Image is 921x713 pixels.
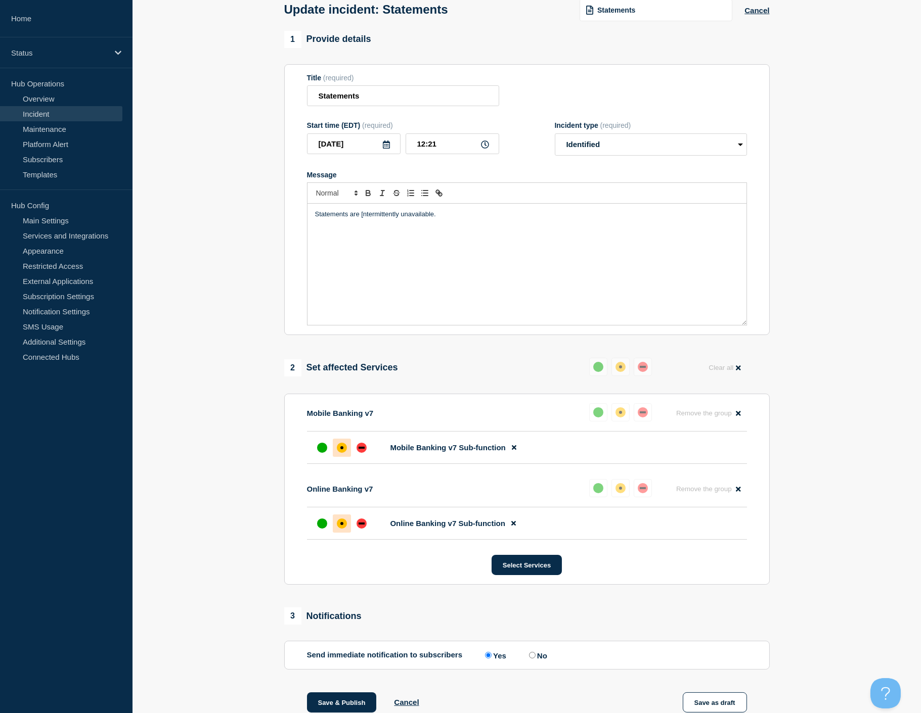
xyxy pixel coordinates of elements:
div: Message [307,171,747,179]
button: down [634,358,652,376]
label: Yes [483,650,506,660]
div: Send immediate notification to subscribers [307,650,747,660]
button: Save as draft [683,692,747,712]
button: down [634,403,652,421]
div: up [593,407,603,417]
span: (required) [362,121,393,129]
button: Remove the group [670,403,747,423]
div: Message [308,204,747,325]
button: up [589,479,607,497]
div: Set affected Services [284,359,398,376]
button: affected [611,403,630,421]
input: HH:MM [406,133,499,154]
span: Statements [597,6,635,14]
button: Clear all [703,358,747,377]
p: Mobile Banking v7 [307,409,374,417]
input: Title [307,85,499,106]
img: template icon [586,6,593,15]
div: affected [616,407,626,417]
button: up [589,358,607,376]
button: Select Services [492,555,562,575]
div: Incident type [555,121,747,129]
div: up [317,443,327,453]
button: Toggle italic text [375,187,389,199]
span: Online Banking v7 Sub-function [390,519,506,528]
button: affected [611,479,630,497]
div: up [317,518,327,529]
select: Incident type [555,133,747,156]
div: down [638,362,648,372]
p: Status [11,49,108,57]
button: Save & Publish [307,692,377,712]
span: (required) [323,74,354,82]
div: up [593,362,603,372]
span: 1 [284,31,301,48]
div: Provide details [284,31,371,48]
p: Send immediate notification to subscribers [307,650,463,660]
div: affected [616,483,626,493]
button: up [589,403,607,421]
div: down [357,443,367,453]
div: up [593,483,603,493]
button: Toggle bulleted list [418,187,432,199]
span: Remove the group [676,485,732,493]
button: Remove the group [670,479,747,499]
input: YYYY-MM-DD [307,133,401,154]
button: Cancel [394,698,419,706]
div: Start time (EDT) [307,121,499,129]
h1: Update incident: Statements [284,3,448,17]
div: down [357,518,367,529]
div: affected [337,443,347,453]
div: down [638,483,648,493]
span: 2 [284,359,301,376]
div: Notifications [284,607,362,625]
span: (required) [600,121,631,129]
button: Toggle bold text [361,187,375,199]
button: Toggle link [432,187,446,199]
iframe: Help Scout Beacon - Open [870,678,901,708]
button: affected [611,358,630,376]
input: No [529,652,536,658]
span: Remove the group [676,409,732,417]
div: affected [616,362,626,372]
input: Yes [485,652,492,658]
label: No [527,650,547,660]
button: Toggle strikethrough text [389,187,404,199]
div: down [638,407,648,417]
button: down [634,479,652,497]
p: Online Banking v7 [307,485,373,493]
span: Mobile Banking v7 Sub-function [390,443,506,452]
span: Font size [312,187,361,199]
div: affected [337,518,347,529]
button: Cancel [744,6,769,15]
button: Toggle ordered list [404,187,418,199]
p: Statements are [ntermittently unavailable. [315,210,739,219]
div: Title [307,74,499,82]
span: 3 [284,607,301,625]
